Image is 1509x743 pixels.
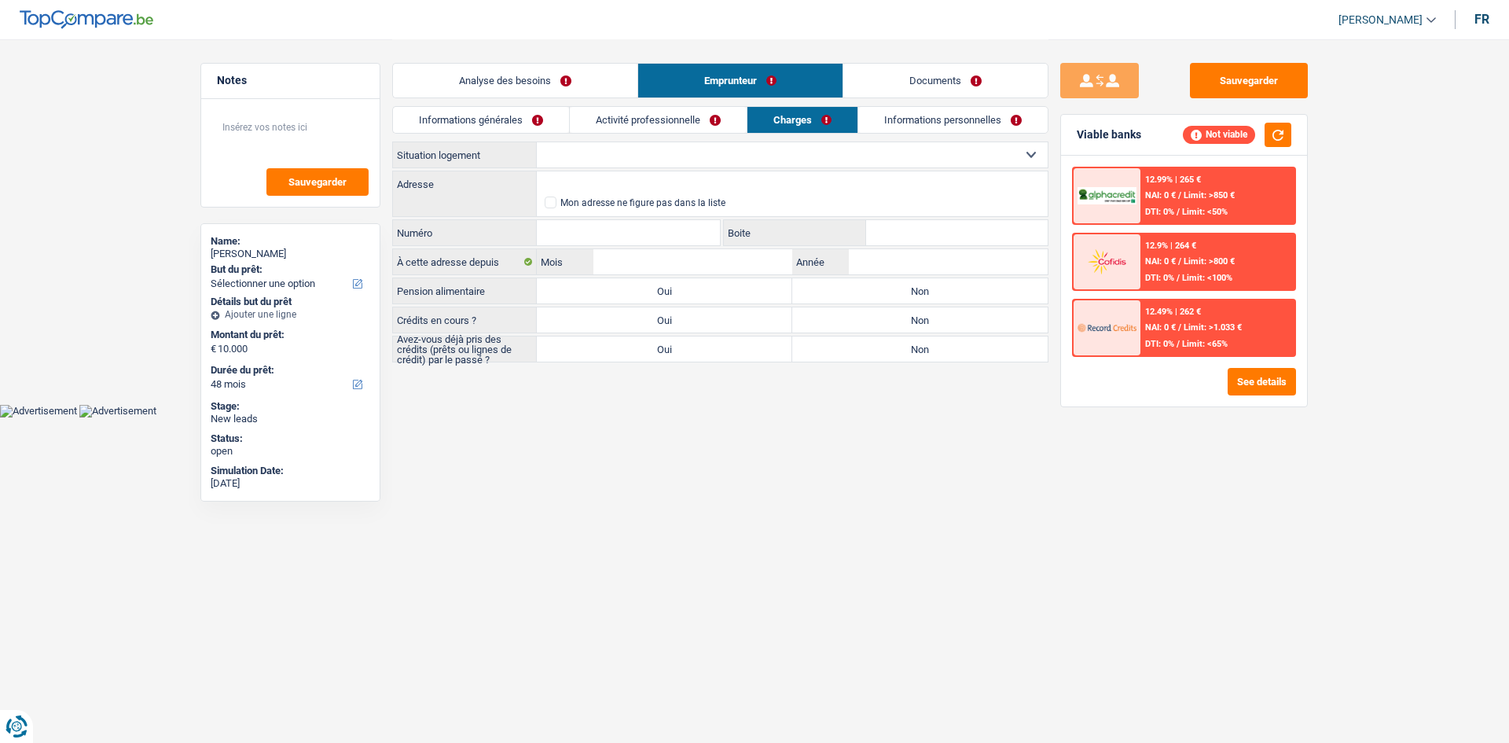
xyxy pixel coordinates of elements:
[1178,322,1181,333] span: /
[211,309,370,320] div: Ajouter une ligne
[79,405,156,417] img: Advertisement
[1184,190,1235,200] span: Limit: >850 €
[792,307,1048,333] label: Non
[288,177,347,187] span: Sauvegarder
[1145,339,1174,349] span: DTI: 0%
[724,220,867,245] label: Boite
[1177,273,1180,283] span: /
[858,107,1048,133] a: Informations personnelles
[1145,190,1176,200] span: NAI: 0 €
[1078,313,1136,342] img: Record Credits
[393,107,569,133] a: Informations générales
[792,249,848,274] label: Année
[393,307,537,333] label: Crédits en cours ?
[211,263,367,276] label: But du prêt:
[1228,368,1296,395] button: See details
[792,337,1048,362] label: Non
[393,64,637,97] a: Analyse des besoins
[1184,322,1242,333] span: Limit: >1.033 €
[537,171,1048,197] input: Sélectionnez votre adresse dans la barre de recherche
[393,220,537,245] label: Numéro
[211,477,370,490] div: [DATE]
[393,337,537,362] label: Avez-vous déjà pris des crédits (prêts ou lignes de crédit) par le passé ?
[1177,207,1180,217] span: /
[266,168,369,196] button: Sauvegarder
[1145,322,1176,333] span: NAI: 0 €
[217,74,364,87] h5: Notes
[1190,63,1308,98] button: Sauvegarder
[393,249,537,274] label: À cette adresse depuis
[1177,339,1180,349] span: /
[593,249,792,274] input: MM
[393,278,537,303] label: Pension alimentaire
[393,171,537,197] label: Adresse
[537,337,792,362] label: Oui
[211,432,370,445] div: Status:
[560,198,725,208] div: Mon adresse ne figure pas dans la liste
[1145,175,1201,185] div: 12.99% | 265 €
[20,10,153,29] img: TopCompare Logo
[211,413,370,425] div: New leads
[1184,256,1235,267] span: Limit: >800 €
[211,343,216,355] span: €
[211,235,370,248] div: Name:
[1078,187,1136,205] img: AlphaCredit
[1326,7,1436,33] a: [PERSON_NAME]
[211,329,367,341] label: Montant du prêt:
[843,64,1048,97] a: Documents
[211,400,370,413] div: Stage:
[211,364,367,377] label: Durée du prêt:
[849,249,1048,274] input: AAAA
[1182,339,1228,349] span: Limit: <65%
[638,64,843,97] a: Emprunteur
[211,248,370,260] div: [PERSON_NAME]
[393,142,537,167] label: Situation logement
[537,278,792,303] label: Oui
[1145,256,1176,267] span: NAI: 0 €
[1077,128,1141,142] div: Viable banks
[211,465,370,477] div: Simulation Date:
[211,296,370,308] div: Détails but du prêt
[1178,256,1181,267] span: /
[1338,13,1423,27] span: [PERSON_NAME]
[537,307,792,333] label: Oui
[747,107,857,133] a: Charges
[1183,126,1255,143] div: Not viable
[211,445,370,458] div: open
[1182,207,1228,217] span: Limit: <50%
[1145,273,1174,283] span: DTI: 0%
[1145,207,1174,217] span: DTI: 0%
[792,278,1048,303] label: Non
[1178,190,1181,200] span: /
[1078,247,1136,276] img: Cofidis
[570,107,747,133] a: Activité professionnelle
[1145,307,1201,317] div: 12.49% | 262 €
[1474,12,1489,27] div: fr
[537,249,593,274] label: Mois
[1145,241,1196,251] div: 12.9% | 264 €
[1182,273,1232,283] span: Limit: <100%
